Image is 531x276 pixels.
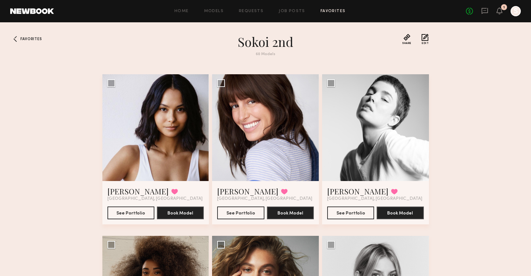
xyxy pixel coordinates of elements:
a: Book Model [377,210,424,215]
a: Book Model [267,210,314,215]
a: Home [174,9,189,13]
div: 60 Models [151,52,380,56]
button: Book Model [267,207,314,219]
a: Requests [239,9,263,13]
span: [GEOGRAPHIC_DATA], [GEOGRAPHIC_DATA] [107,196,203,201]
a: [PERSON_NAME] [327,186,388,196]
span: Share [402,42,411,45]
button: Book Model [157,207,204,219]
h1: sokoi 2nd [151,34,380,50]
span: Edit [422,42,429,45]
button: Share [402,34,411,45]
a: Favorites [10,34,20,44]
div: 1 [503,6,505,9]
button: See Portfolio [217,207,264,219]
a: Models [204,9,224,13]
a: Book Model [157,210,204,215]
span: Favorites [20,37,42,41]
a: S [511,6,521,16]
span: [GEOGRAPHIC_DATA], [GEOGRAPHIC_DATA] [217,196,312,201]
a: [PERSON_NAME] [217,186,278,196]
button: Book Model [377,207,424,219]
span: [GEOGRAPHIC_DATA], [GEOGRAPHIC_DATA] [327,196,422,201]
button: See Portfolio [107,207,154,219]
button: See Portfolio [327,207,374,219]
a: Favorites [321,9,346,13]
button: Edit [422,34,429,45]
a: [PERSON_NAME] [107,186,169,196]
a: Job Posts [279,9,305,13]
